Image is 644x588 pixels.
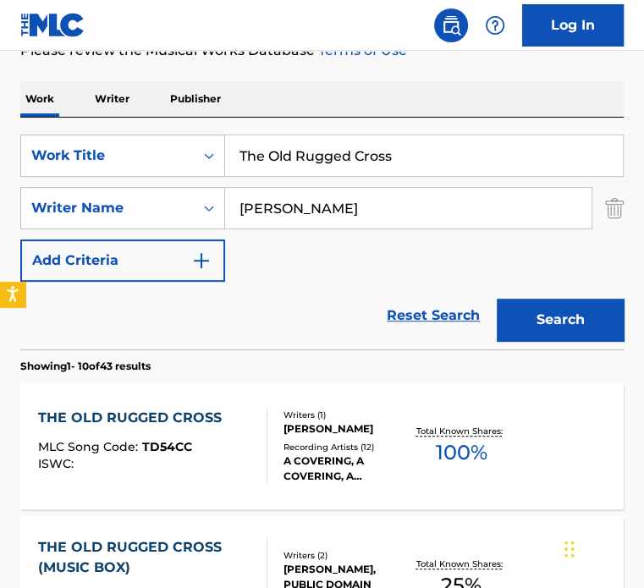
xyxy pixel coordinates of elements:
[283,453,410,484] div: A COVERING, A COVERING, A COVERING, A COVERING, THE COVERING
[559,507,644,588] iframe: Chat Widget
[20,13,85,37] img: MLC Logo
[38,439,142,454] span: MLC Song Code :
[38,456,78,471] span: ISWC :
[191,250,212,271] img: 9d2ae6d4665cec9f34b9.svg
[605,187,624,229] img: Delete Criterion
[142,439,192,454] span: TD54CC
[283,409,410,421] div: Writers ( 1 )
[283,549,410,562] div: Writers ( 2 )
[435,437,487,468] span: 100 %
[564,524,575,574] div: Drag
[283,441,410,453] div: Recording Artists ( 12 )
[522,4,624,47] a: Log In
[20,382,624,509] a: THE OLD RUGGED CROSSMLC Song Code:TD54CCISWC:Writers (1)[PERSON_NAME]Recording Artists (12)A COVE...
[20,359,151,374] p: Showing 1 - 10 of 43 results
[38,408,230,428] div: THE OLD RUGGED CROSS
[416,558,506,570] p: Total Known Shares:
[283,421,410,437] div: [PERSON_NAME]
[20,239,225,282] button: Add Criteria
[20,81,59,117] p: Work
[20,135,624,349] form: Search Form
[434,8,468,42] a: Public Search
[31,146,184,166] div: Work Title
[378,297,488,334] a: Reset Search
[416,425,506,437] p: Total Known Shares:
[38,537,253,578] div: THE OLD RUGGED CROSS (MUSIC BOX)
[485,15,505,36] img: help
[478,8,512,42] div: Help
[31,198,184,218] div: Writer Name
[20,41,624,61] p: Please review the Musical Works Database
[165,81,226,117] p: Publisher
[441,15,461,36] img: search
[497,299,624,341] button: Search
[90,81,135,117] p: Writer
